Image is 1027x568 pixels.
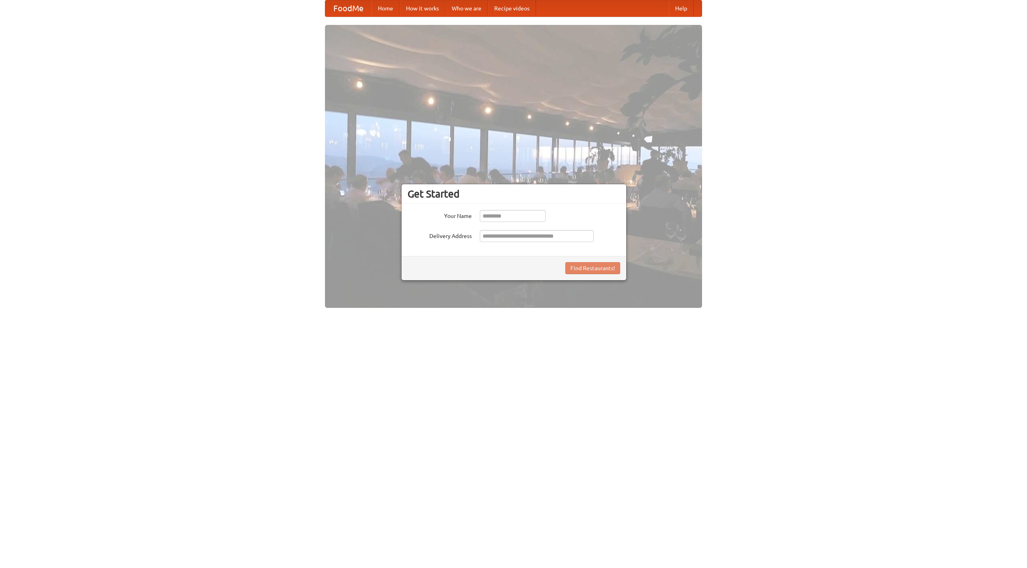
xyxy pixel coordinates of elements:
a: Recipe videos [488,0,536,16]
a: FoodMe [325,0,371,16]
a: Help [669,0,694,16]
label: Delivery Address [408,230,472,240]
button: Find Restaurants! [565,262,620,274]
label: Your Name [408,210,472,220]
a: Who we are [445,0,488,16]
a: How it works [400,0,445,16]
a: Home [371,0,400,16]
h3: Get Started [408,188,620,200]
